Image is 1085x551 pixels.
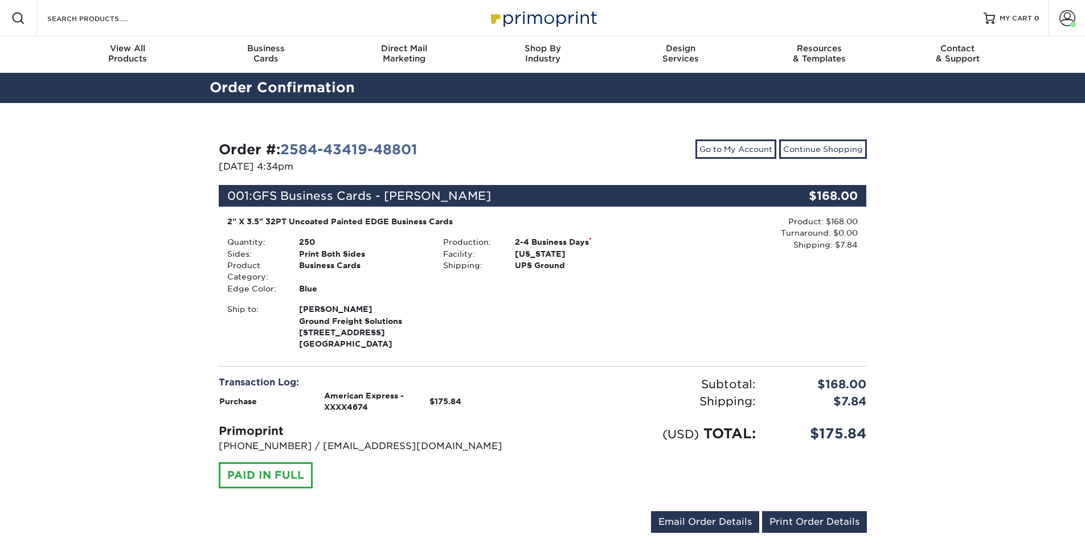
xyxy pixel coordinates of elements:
[435,260,506,271] div: Shipping:
[252,189,491,203] span: GFS Business Cards - [PERSON_NAME]
[46,11,157,25] input: SEARCH PRODUCTS.....
[695,139,776,159] a: Go to My Account
[543,376,764,393] div: Subtotal:
[299,303,426,315] span: [PERSON_NAME]
[1000,14,1032,23] span: MY CART
[335,43,473,64] div: Marketing
[219,376,534,389] div: Transaction Log:
[219,397,257,406] strong: Purchase
[59,43,197,54] span: View All
[703,425,756,442] span: TOTAL:
[335,36,473,73] a: Direct MailMarketing
[280,141,417,158] a: 2584-43419-48801
[227,216,642,227] div: 2" X 3.5" 32PT Uncoated Painted EDGE Business Cards
[889,36,1027,73] a: Contact& Support
[196,43,335,54] span: Business
[219,283,290,294] div: Edge Color:
[299,315,426,327] span: Ground Freight Solutions
[3,516,97,547] iframe: Google Customer Reviews
[219,141,417,158] strong: Order #:
[219,422,534,439] div: Primoprint
[290,248,435,260] div: Print Both Sides
[219,260,290,283] div: Product Category:
[506,260,650,271] div: UPS Ground
[219,462,313,488] div: PAID IN FULL
[219,160,534,174] p: [DATE] 4:34pm
[473,36,612,73] a: Shop ByIndustry
[506,236,650,248] div: 2-4 Business Days
[429,397,461,406] strong: $175.84
[650,216,858,250] div: Product: $168.00 Turnaround: $0.00 Shipping: $7.84
[219,236,290,248] div: Quantity:
[612,43,750,54] span: Design
[764,393,875,410] div: $7.84
[750,43,889,64] div: & Templates
[889,43,1027,64] div: & Support
[299,303,426,348] strong: [GEOGRAPHIC_DATA]
[612,36,750,73] a: DesignServices
[201,77,885,98] h2: Order Confirmation
[486,6,600,30] img: Primoprint
[473,43,612,64] div: Industry
[219,185,759,207] div: 001:
[59,43,197,64] div: Products
[290,283,435,294] div: Blue
[196,43,335,64] div: Cards
[219,303,290,350] div: Ship to:
[335,43,473,54] span: Direct Mail
[889,43,1027,54] span: Contact
[290,236,435,248] div: 250
[473,43,612,54] span: Shop By
[435,248,506,260] div: Facility:
[1034,14,1039,22] span: 0
[759,185,867,207] div: $168.00
[662,427,699,441] small: (USD)
[764,423,875,444] div: $175.84
[779,139,867,159] a: Continue Shopping
[764,376,875,393] div: $168.00
[762,511,867,533] a: Print Order Details
[506,248,650,260] div: [US_STATE]
[219,248,290,260] div: Sides:
[435,236,506,248] div: Production:
[612,43,750,64] div: Services
[543,393,764,410] div: Shipping:
[59,36,197,73] a: View AllProducts
[750,43,889,54] span: Resources
[219,439,534,453] p: [PHONE_NUMBER] / [EMAIL_ADDRESS][DOMAIN_NAME]
[196,36,335,73] a: BusinessCards
[299,327,426,338] span: [STREET_ADDRESS]
[290,260,435,283] div: Business Cards
[750,36,889,73] a: Resources& Templates
[324,391,404,412] strong: American Express - XXXX4674
[651,511,759,533] a: Email Order Details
